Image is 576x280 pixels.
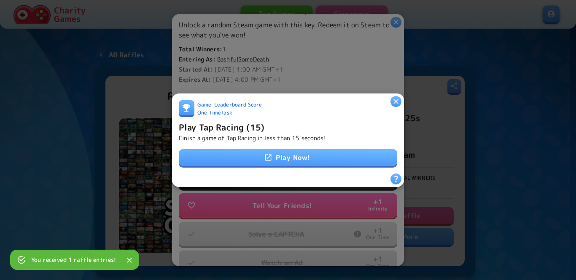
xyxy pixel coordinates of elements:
span: Game - Leaderboard Score [197,101,262,109]
h6: Play Tap Racing (15) [179,120,264,133]
span: One Time Task [197,109,232,117]
a: Play Now! [179,149,397,166]
div: You received 1 raffle entries! [31,252,116,267]
button: Close [123,254,136,267]
p: Finish a game of Tap Racing in less than 15 seconds! [179,133,326,142]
